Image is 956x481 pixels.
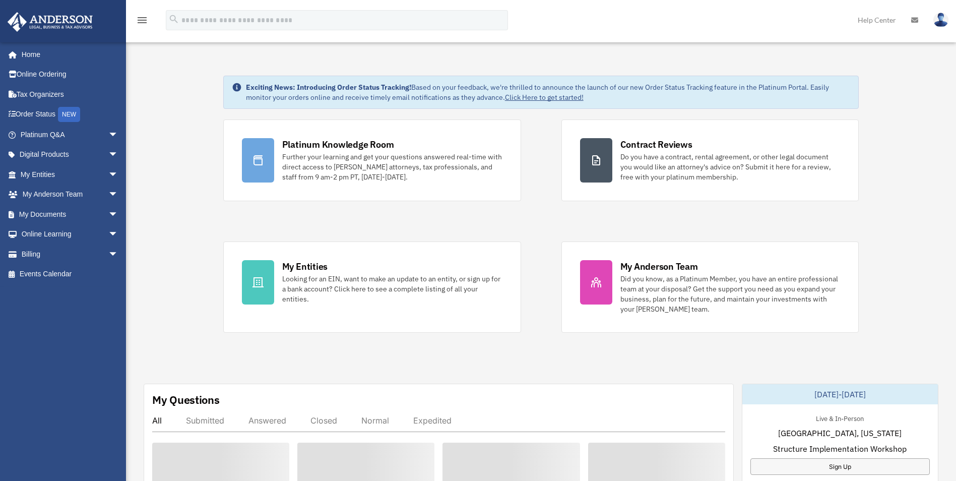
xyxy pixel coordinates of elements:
a: Billingarrow_drop_down [7,244,134,264]
a: My Anderson Teamarrow_drop_down [7,185,134,205]
div: Do you have a contract, rental agreement, or other legal document you would like an attorney's ad... [620,152,841,182]
span: arrow_drop_down [108,145,129,165]
span: arrow_drop_down [108,224,129,245]
div: My Entities [282,260,328,273]
strong: Exciting News: Introducing Order Status Tracking! [246,83,411,92]
a: My Entitiesarrow_drop_down [7,164,134,185]
a: My Entities Looking for an EIN, want to make an update to an entity, or sign up for a bank accoun... [223,242,521,333]
span: [GEOGRAPHIC_DATA], [US_STATE] [778,427,902,439]
a: Online Learningarrow_drop_down [7,224,134,245]
a: Tax Organizers [7,84,134,104]
span: arrow_drop_down [108,185,129,205]
span: arrow_drop_down [108,164,129,185]
div: My Anderson Team [620,260,698,273]
a: Digital Productsarrow_drop_down [7,145,134,165]
div: Contract Reviews [620,138,692,151]
div: All [152,415,162,426]
img: User Pic [933,13,948,27]
i: search [168,14,179,25]
a: Online Ordering [7,65,134,85]
div: My Questions [152,392,220,407]
div: [DATE]-[DATE] [742,384,938,404]
a: Platinum Knowledge Room Further your learning and get your questions answered real-time with dire... [223,119,521,201]
a: menu [136,18,148,26]
span: arrow_drop_down [108,244,129,265]
a: Events Calendar [7,264,134,284]
div: Answered [248,415,286,426]
div: Expedited [413,415,452,426]
a: Home [7,44,129,65]
div: Looking for an EIN, want to make an update to an entity, or sign up for a bank account? Click her... [282,274,502,304]
div: Further your learning and get your questions answered real-time with direct access to [PERSON_NAM... [282,152,502,182]
div: Based on your feedback, we're thrilled to announce the launch of our new Order Status Tracking fe... [246,82,851,102]
div: NEW [58,107,80,122]
div: Platinum Knowledge Room [282,138,394,151]
div: Live & In-Person [808,412,872,423]
div: Submitted [186,415,224,426]
a: Sign Up [750,458,930,475]
img: Anderson Advisors Platinum Portal [5,12,96,32]
a: Contract Reviews Do you have a contract, rental agreement, or other legal document you would like... [561,119,859,201]
span: arrow_drop_down [108,204,129,225]
div: Normal [361,415,389,426]
div: Closed [310,415,337,426]
div: Did you know, as a Platinum Member, you have an entire professional team at your disposal? Get th... [620,274,841,314]
i: menu [136,14,148,26]
a: My Documentsarrow_drop_down [7,204,134,224]
span: arrow_drop_down [108,125,129,145]
a: Platinum Q&Aarrow_drop_down [7,125,134,145]
a: Order StatusNEW [7,104,134,125]
span: Structure Implementation Workshop [773,443,907,455]
a: Click Here to get started! [505,93,584,102]
a: My Anderson Team Did you know, as a Platinum Member, you have an entire professional team at your... [561,242,859,333]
